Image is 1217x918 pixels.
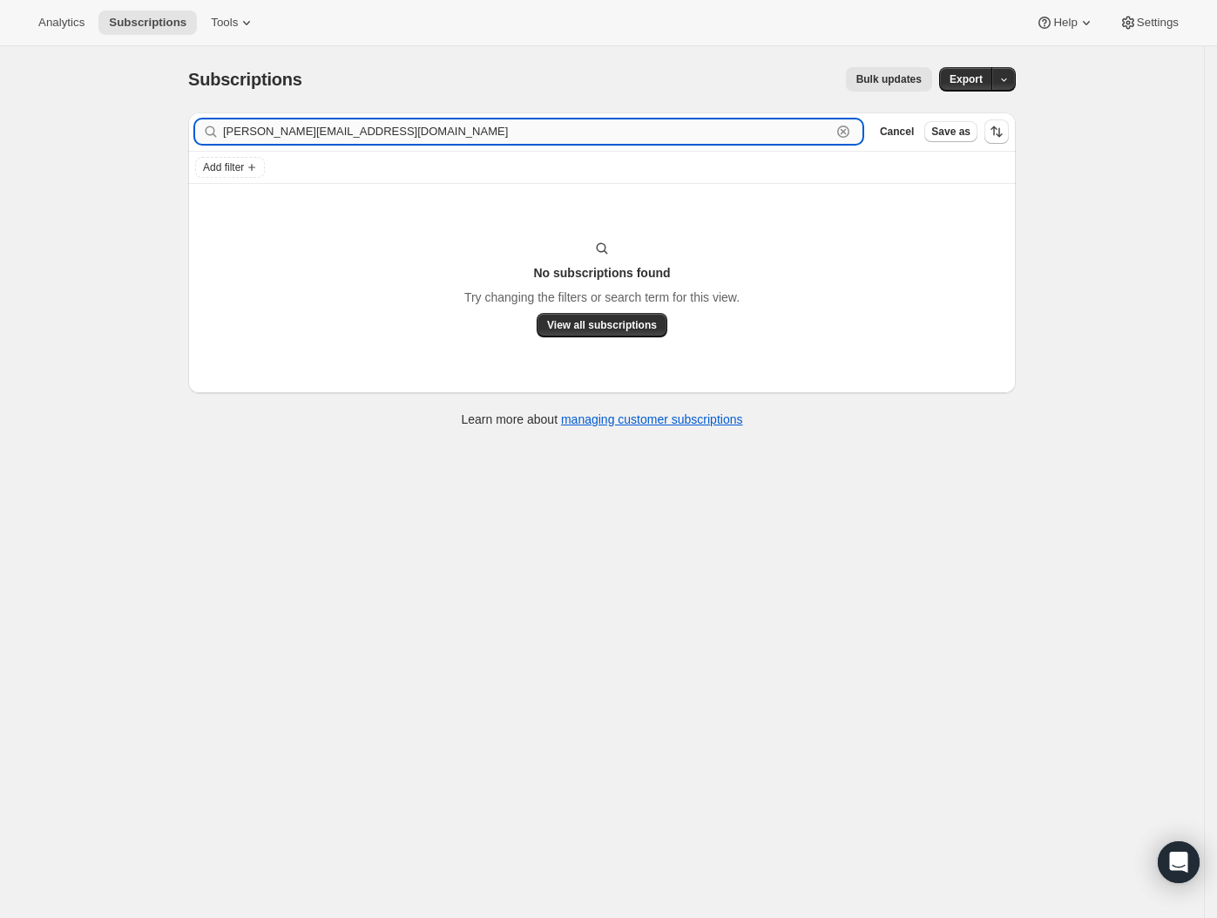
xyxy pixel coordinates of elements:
[188,70,302,89] span: Subscriptions
[835,123,852,140] button: Clear
[924,121,977,142] button: Save as
[856,72,922,86] span: Bulk updates
[462,411,743,428] p: Learn more about
[537,313,667,337] button: View all subscriptions
[880,125,914,139] span: Cancel
[873,121,921,142] button: Cancel
[1158,841,1200,883] div: Open Intercom Messenger
[195,157,265,178] button: Add filter
[223,119,831,144] input: Filter subscribers
[464,289,740,306] p: Try changing the filters or search term for this view.
[203,160,244,174] span: Add filter
[1109,10,1189,35] button: Settings
[28,10,95,35] button: Analytics
[200,10,266,35] button: Tools
[950,72,983,86] span: Export
[1137,16,1179,30] span: Settings
[561,412,743,426] a: managing customer subscriptions
[846,67,932,92] button: Bulk updates
[984,119,1009,144] button: Sort the results
[547,318,657,332] span: View all subscriptions
[38,16,85,30] span: Analytics
[1025,10,1105,35] button: Help
[533,264,670,282] h3: No subscriptions found
[931,125,970,139] span: Save as
[98,10,197,35] button: Subscriptions
[109,16,186,30] span: Subscriptions
[1053,16,1077,30] span: Help
[939,67,993,92] button: Export
[211,16,238,30] span: Tools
